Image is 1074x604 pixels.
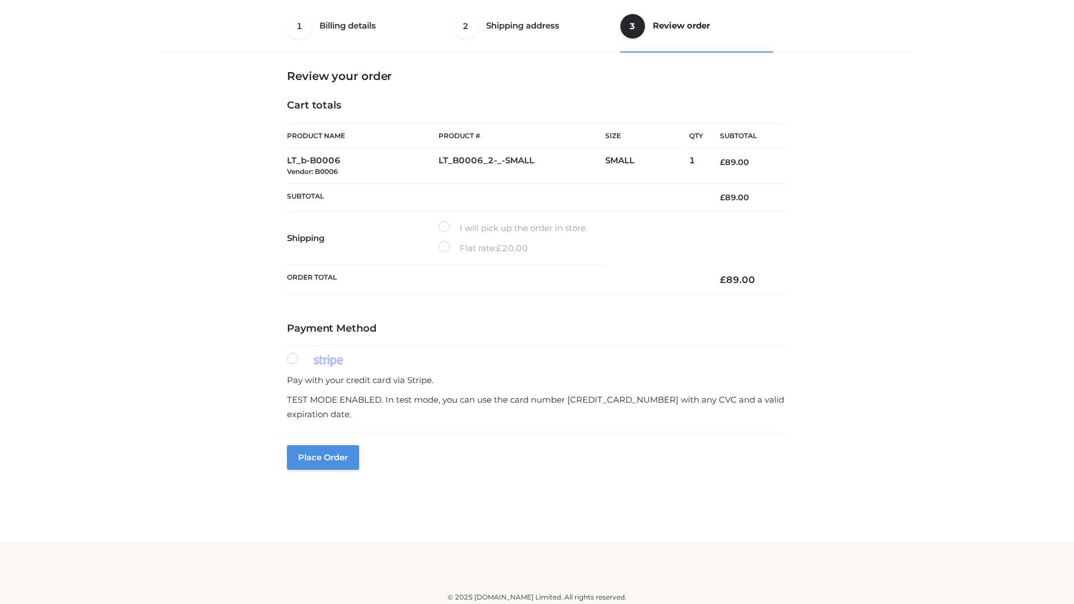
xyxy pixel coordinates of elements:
th: Size [605,124,684,149]
button: Place order [287,445,359,470]
bdi: 89.00 [720,192,749,202]
h4: Payment Method [287,323,787,335]
label: I will pick up the order in store. [439,221,587,235]
td: LT_b-B0006 [287,149,439,184]
th: Order Total [287,265,703,295]
bdi: 89.00 [720,274,755,285]
label: Flat rate: [439,241,528,256]
span: £ [720,157,725,167]
span: £ [496,243,502,253]
h4: Cart totals [287,100,787,112]
th: Subtotal [287,183,703,211]
th: Qty [689,123,703,149]
div: © 2025 [DOMAIN_NAME] Limited. All rights reserved. [166,592,908,603]
td: 1 [689,149,703,184]
h3: Review your order [287,69,787,83]
th: Shipping [287,211,439,265]
td: SMALL [605,149,689,184]
span: £ [720,192,725,202]
small: Vendor: B0006 [287,167,338,176]
bdi: 20.00 [496,243,528,253]
td: LT_B0006_2-_-SMALL [439,149,605,184]
bdi: 89.00 [720,157,749,167]
p: Pay with your credit card via Stripe. [287,373,787,388]
p: TEST MODE ENABLED. In test mode, you can use the card number [CREDIT_CARD_NUMBER] with any CVC an... [287,393,787,421]
span: £ [720,274,726,285]
th: Product Name [287,123,439,149]
th: Product # [439,123,605,149]
th: Subtotal [703,124,787,149]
